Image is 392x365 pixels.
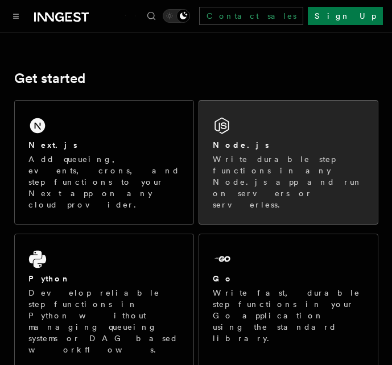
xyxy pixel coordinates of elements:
button: Find something... [145,9,158,23]
h2: Python [28,273,71,284]
p: Write fast, durable step functions in your Go application using the standard library. [213,287,364,344]
a: Get started [14,70,85,86]
h2: Node.js [213,139,269,151]
a: Node.jsWrite durable step functions in any Node.js app and run on servers or serverless. [199,100,378,225]
p: Write durable step functions in any Node.js app and run on servers or serverless. [213,154,364,210]
p: Develop reliable step functions in Python without managing queueing systems or DAG based workflows. [28,287,180,355]
h2: Next.js [28,139,77,151]
a: Contact sales [199,7,303,25]
p: Add queueing, events, crons, and step functions to your Next app on any cloud provider. [28,154,180,210]
button: Toggle dark mode [163,9,190,23]
a: Next.jsAdd queueing, events, crons, and step functions to your Next app on any cloud provider. [14,100,194,225]
button: Toggle navigation [9,9,23,23]
a: Sign Up [308,7,383,25]
h2: Go [213,273,233,284]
